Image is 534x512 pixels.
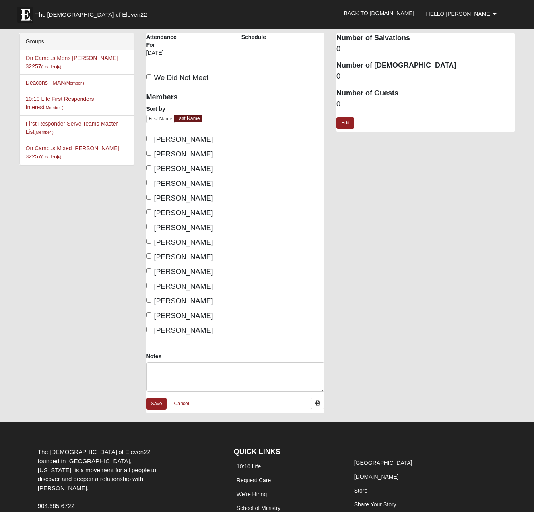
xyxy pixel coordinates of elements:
[26,120,118,135] a: First Responder Serve Teams Master List(Member )
[154,165,213,173] span: [PERSON_NAME]
[154,224,213,232] span: [PERSON_NAME]
[311,398,324,409] a: Print Attendance Roster
[17,7,33,23] img: Eleven22 logo
[154,297,213,305] span: [PERSON_NAME]
[146,327,151,332] input: [PERSON_NAME]
[426,11,492,17] span: Hello [PERSON_NAME]
[26,79,84,86] a: Deacons - MAN(Member )
[336,33,515,43] dt: Number of Salvations
[146,209,151,214] input: [PERSON_NAME]
[146,115,175,123] a: First Name
[336,88,515,99] dt: Number of Guests
[169,398,194,410] a: Cancel
[338,3,420,23] a: Back to [DOMAIN_NAME]
[41,64,62,69] small: (Leader )
[14,3,173,23] a: The [DEMOGRAPHIC_DATA] of Eleven22
[44,105,63,110] small: (Member )
[336,60,515,71] dt: Number of [DEMOGRAPHIC_DATA]
[146,33,182,49] label: Attendance For
[237,463,261,469] a: 10:10 Life
[237,491,267,497] a: We're Hiring
[146,312,151,317] input: [PERSON_NAME]
[234,448,340,456] h4: QUICK LINKS
[154,238,213,246] span: [PERSON_NAME]
[154,209,213,217] span: [PERSON_NAME]
[154,74,209,82] span: We Did Not Meet
[146,136,151,141] input: [PERSON_NAME]
[146,239,151,244] input: [PERSON_NAME]
[146,105,165,113] label: Sort by
[146,298,151,303] input: [PERSON_NAME]
[336,44,515,54] dd: 0
[154,268,213,276] span: [PERSON_NAME]
[146,165,151,170] input: [PERSON_NAME]
[354,460,412,466] a: [GEOGRAPHIC_DATA]
[146,195,151,200] input: [PERSON_NAME]
[65,81,84,85] small: (Member )
[174,115,202,122] a: Last Name
[146,352,162,360] label: Notes
[146,151,151,156] input: [PERSON_NAME]
[146,253,151,259] input: [PERSON_NAME]
[26,96,94,110] a: 10:10 Life First Responders Interest(Member )
[154,150,213,158] span: [PERSON_NAME]
[354,473,399,480] a: [DOMAIN_NAME]
[336,99,515,110] dd: 0
[154,180,213,187] span: [PERSON_NAME]
[146,398,167,410] a: Save
[154,135,213,143] span: [PERSON_NAME]
[41,155,62,159] small: (Leader )
[146,180,151,185] input: [PERSON_NAME]
[146,49,182,62] div: [DATE]
[354,487,367,494] a: Store
[154,327,213,334] span: [PERSON_NAME]
[241,33,266,41] label: Schedule
[154,194,213,202] span: [PERSON_NAME]
[26,55,118,70] a: On Campus Mens [PERSON_NAME] 32257(Leader)
[35,11,147,19] span: The [DEMOGRAPHIC_DATA] of Eleven22
[146,283,151,288] input: [PERSON_NAME]
[336,117,354,129] a: Edit
[146,224,151,229] input: [PERSON_NAME]
[146,268,151,273] input: [PERSON_NAME]
[237,477,271,483] a: Request Care
[26,145,119,160] a: On Campus Mixed [PERSON_NAME] 32257(Leader)
[146,74,151,79] input: We Did Not Meet
[336,71,515,82] dd: 0
[146,93,229,102] h4: Members
[34,130,53,135] small: (Member )
[154,312,213,320] span: [PERSON_NAME]
[420,4,503,24] a: Hello [PERSON_NAME]
[154,253,213,261] span: [PERSON_NAME]
[154,282,213,290] span: [PERSON_NAME]
[20,33,134,50] div: Groups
